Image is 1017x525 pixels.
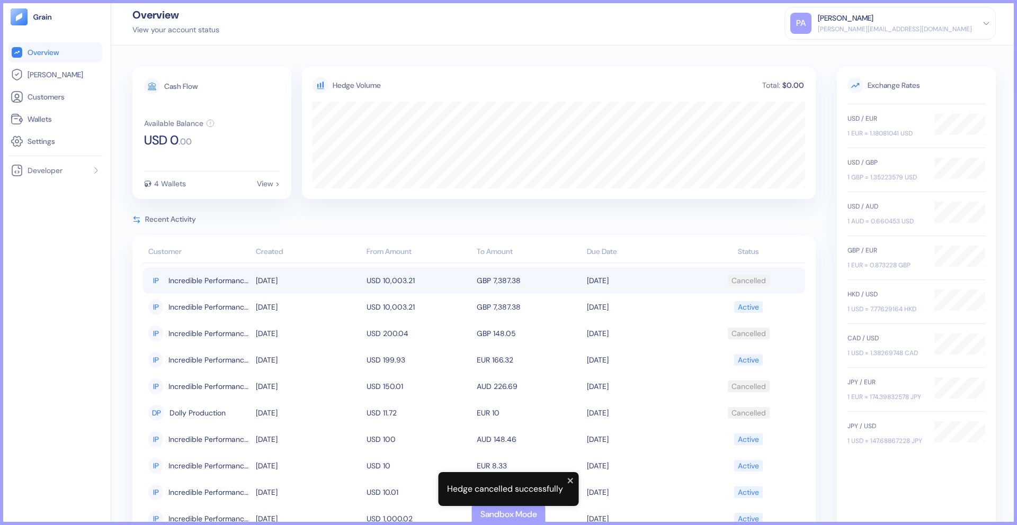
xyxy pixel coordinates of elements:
[584,347,694,373] td: [DATE]
[847,421,924,431] div: JPY / USD
[143,242,253,263] th: Customer
[474,400,584,426] td: EUR 10
[148,299,163,315] div: IP
[847,333,924,343] div: CAD / USD
[11,8,28,25] img: logo-tablet-V2.svg
[132,24,219,35] div: View your account status
[847,377,924,387] div: JPY / EUR
[474,320,584,347] td: GBP 148.05
[253,347,363,373] td: [DATE]
[847,348,924,358] div: 1 USD = 1.38269748 CAD
[148,352,163,368] div: IP
[144,134,179,147] span: USD 0
[761,82,781,89] div: Total:
[11,113,100,125] a: Wallets
[164,83,198,90] div: Cash Flow
[148,325,163,341] div: IP
[731,377,766,395] div: Cancelled
[474,373,584,400] td: AUD 226.69
[168,483,251,501] span: Incredible Performance LLC
[698,246,800,257] div: Status
[364,426,474,452] td: USD 100
[738,298,759,316] div: Active
[818,13,873,24] div: [PERSON_NAME]
[168,457,251,475] span: Incredible Performance LLC
[790,13,811,34] div: PA
[781,82,805,89] div: $0.00
[447,483,563,495] div: Hedge cancelled successfully
[168,351,251,369] span: Incredible Performance LLC
[253,242,363,263] th: Created
[584,242,694,263] th: Due Date
[738,351,759,369] div: Active
[169,404,226,422] span: Dolly Production
[148,273,163,288] div: IP
[168,324,251,342] span: Incredible Performance LLC
[253,294,363,320] td: [DATE]
[364,294,474,320] td: USD 10,003.21
[364,347,474,373] td: USD 199.93
[584,320,694,347] td: [DATE]
[148,458,163,474] div: IP
[148,431,163,447] div: IP
[253,267,363,294] td: [DATE]
[738,430,759,448] div: Active
[584,479,694,505] td: [DATE]
[364,320,474,347] td: USD 200.04
[28,69,83,80] span: [PERSON_NAME]
[584,452,694,479] td: [DATE]
[847,246,924,255] div: GBP / EUR
[168,430,251,448] span: Incredible Performance LLC
[144,120,203,127] div: Available Balance
[33,13,52,21] img: logo
[168,298,251,316] span: Incredible Performance LLC
[168,271,251,289] span: Incredible Performance LLC
[253,479,363,505] td: [DATE]
[11,46,100,59] a: Overview
[11,90,100,103] a: Customers
[474,294,584,320] td: GBP 7,387.38
[474,347,584,373] td: EUR 166.32
[364,267,474,294] td: USD 10,003.21
[148,405,164,421] div: DP
[145,214,196,225] span: Recent Activity
[584,373,694,400] td: [DATE]
[847,436,924,446] div: 1 USD = 147.68867228 JPY
[154,180,186,187] div: 4 Wallets
[584,294,694,320] td: [DATE]
[474,242,584,263] th: To Amount
[364,373,474,400] td: USD 150.01
[847,289,924,299] div: HKD / USD
[584,426,694,452] td: [DATE]
[253,452,363,479] td: [DATE]
[818,24,972,34] div: [PERSON_NAME][EMAIL_ADDRESS][DOMAIN_NAME]
[132,10,219,20] div: Overview
[364,242,474,263] th: From Amount
[474,452,584,479] td: EUR 8.33
[738,483,759,501] div: Active
[148,378,163,394] div: IP
[847,158,924,167] div: USD / GBP
[364,400,474,426] td: USD 11.72
[28,136,55,147] span: Settings
[474,267,584,294] td: GBP 7,387.38
[731,404,766,422] div: Cancelled
[847,114,924,123] div: USD / EUR
[584,400,694,426] td: [DATE]
[253,320,363,347] td: [DATE]
[584,267,694,294] td: [DATE]
[567,476,575,485] button: close
[847,173,924,182] div: 1 GBP = 1.35223579 USD
[847,392,924,402] div: 1 EUR = 174.39832578 JPY
[28,92,65,102] span: Customers
[364,452,474,479] td: USD 10
[28,47,59,58] span: Overview
[364,479,474,505] td: USD 10.01
[847,77,985,93] span: Exchange Rates
[168,377,251,395] span: Incredible Performance LLC
[731,324,766,342] div: Cancelled
[11,135,100,148] a: Settings
[257,180,280,187] div: View >
[253,373,363,400] td: [DATE]
[28,114,52,124] span: Wallets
